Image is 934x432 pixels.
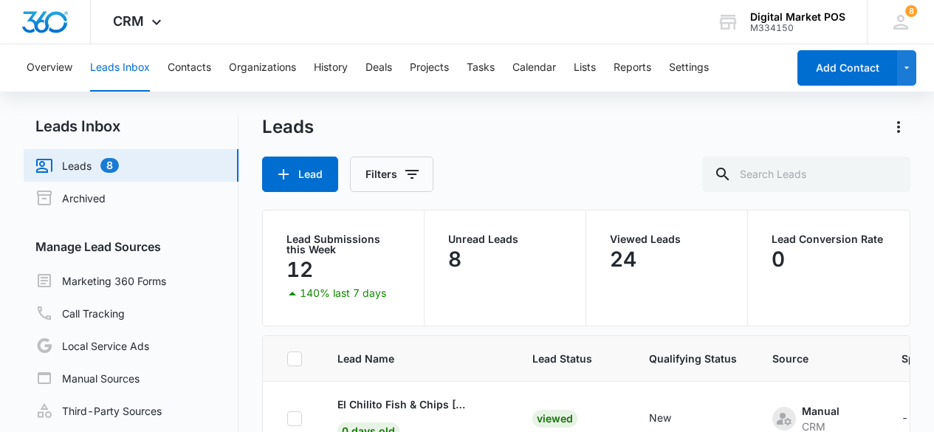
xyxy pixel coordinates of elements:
button: Reports [614,44,651,92]
div: --- [902,410,921,428]
button: Overview [27,44,72,92]
a: Third-Party Sources [35,402,162,419]
p: 140% last 7 days [300,288,386,298]
button: Add Contact [797,50,897,86]
p: 24 [610,247,636,271]
h1: Leads [262,116,314,138]
a: Viewed [532,412,577,425]
button: Settings [669,44,709,92]
span: 8 [905,5,917,17]
span: Lead Status [532,351,592,366]
button: Leads Inbox [90,44,150,92]
button: Lists [574,44,596,92]
p: Unread Leads [448,234,562,244]
span: CRM [113,13,144,29]
p: Viewed Leads [610,234,724,244]
button: Calendar [512,44,556,92]
p: El Chilito Fish & Chips [PERSON_NAME] [337,397,470,412]
a: Marketing 360 Forms [35,272,166,289]
div: account name [750,11,845,23]
a: Call Tracking [35,304,125,322]
a: Manual Sources [35,369,140,387]
p: 8 [448,247,461,271]
div: Manual [802,403,839,419]
button: History [314,44,348,92]
p: 0 [772,247,785,271]
button: Deals [365,44,392,92]
h3: Manage Lead Sources [24,238,238,256]
div: notifications count [905,5,917,17]
span: Lead Name [337,351,475,366]
span: Qualifying Status [649,351,737,366]
div: Viewed [532,410,577,428]
button: Contacts [168,44,211,92]
div: - - Select to Edit Field [649,410,698,428]
p: Lead Conversion Rate [772,234,886,244]
div: New [649,410,671,425]
button: Tasks [467,44,495,92]
a: Archived [35,189,106,207]
button: Actions [887,115,910,139]
button: Lead [262,157,338,192]
button: Filters [350,157,433,192]
a: Local Service Ads [35,337,149,354]
button: Organizations [229,44,296,92]
p: 12 [286,258,313,281]
a: Leads8 [35,157,119,174]
span: Source [772,351,845,366]
p: Lead Submissions this Week [286,234,400,255]
input: Search Leads [702,157,910,192]
h2: Leads Inbox [24,115,238,137]
button: Projects [410,44,449,92]
div: account id [750,23,845,33]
